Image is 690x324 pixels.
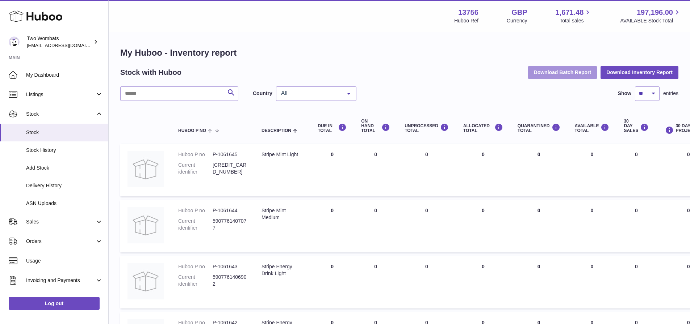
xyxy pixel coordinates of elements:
span: Huboo P no [178,128,206,133]
dd: P-1061643 [213,263,247,270]
dd: 5907761407077 [213,218,247,231]
td: 0 [310,200,354,252]
button: Download Inventory Report [601,66,678,79]
span: Description [262,128,291,133]
span: Orders [26,238,95,245]
td: 0 [616,144,656,196]
div: Stripe Mint Medium [262,207,303,221]
a: 1,671.48 Total sales [556,8,592,24]
span: Delivery History [26,182,103,189]
dt: Huboo P no [178,263,213,270]
span: Stock [26,129,103,136]
div: UNPROCESSED Total [405,123,449,133]
td: 0 [354,144,397,196]
label: Country [253,90,272,97]
td: 0 [456,256,510,308]
span: Usage [26,257,103,264]
div: Currency [507,17,527,24]
span: My Dashboard [26,72,103,78]
dd: 5907761406902 [213,274,247,287]
span: All [279,90,342,97]
td: 0 [568,144,617,196]
img: product image [127,151,164,187]
label: Show [618,90,631,97]
strong: 13756 [458,8,478,17]
strong: GBP [511,8,527,17]
img: product image [127,263,164,299]
span: 0 [538,208,540,213]
div: AVAILABLE Total [575,123,610,133]
dd: [CREDIT_CARD_NUMBER] [213,162,247,175]
div: Stripe Energy Drink Light [262,263,303,277]
div: QUARANTINED Total [518,123,560,133]
dt: Current identifier [178,274,213,287]
div: Huboo Ref [454,17,478,24]
span: Add Stock [26,165,103,171]
div: ON HAND Total [361,119,390,133]
span: 1,671.48 [556,8,584,17]
h1: My Huboo - Inventory report [120,47,678,59]
dt: Current identifier [178,218,213,231]
button: Download Batch Report [528,66,597,79]
td: 0 [354,200,397,252]
td: 0 [310,256,354,308]
a: Log out [9,297,100,310]
span: AVAILABLE Stock Total [620,17,681,24]
span: ASN Uploads [26,200,103,207]
dt: Huboo P no [178,207,213,214]
img: product image [127,207,164,243]
dd: P-1061645 [213,151,247,158]
div: ALLOCATED Total [463,123,503,133]
img: internalAdmin-13756@internal.huboo.com [9,37,20,47]
dt: Huboo P no [178,151,213,158]
dd: P-1061644 [213,207,247,214]
td: 0 [616,256,656,308]
td: 0 [397,144,456,196]
span: 197,196.00 [637,8,673,17]
span: Invoicing and Payments [26,277,95,284]
td: 0 [354,256,397,308]
td: 0 [397,256,456,308]
span: Stock History [26,147,103,154]
span: 0 [538,264,540,269]
td: 0 [456,200,510,252]
div: Stripe Mint Light [262,151,303,158]
span: [EMAIL_ADDRESS][DOMAIN_NAME] [27,42,106,48]
span: Listings [26,91,95,98]
div: DUE IN TOTAL [318,123,347,133]
td: 0 [456,144,510,196]
span: Stock [26,111,95,118]
span: 0 [538,152,540,157]
dt: Current identifier [178,162,213,175]
span: entries [663,90,678,97]
span: Total sales [560,17,592,24]
a: 197,196.00 AVAILABLE Stock Total [620,8,681,24]
div: Two Wombats [27,35,92,49]
td: 0 [568,200,617,252]
td: 0 [616,200,656,252]
td: 0 [397,200,456,252]
td: 0 [568,256,617,308]
td: 0 [310,144,354,196]
div: 30 DAY SALES [624,119,649,133]
h2: Stock with Huboo [120,68,181,77]
span: Sales [26,218,95,225]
